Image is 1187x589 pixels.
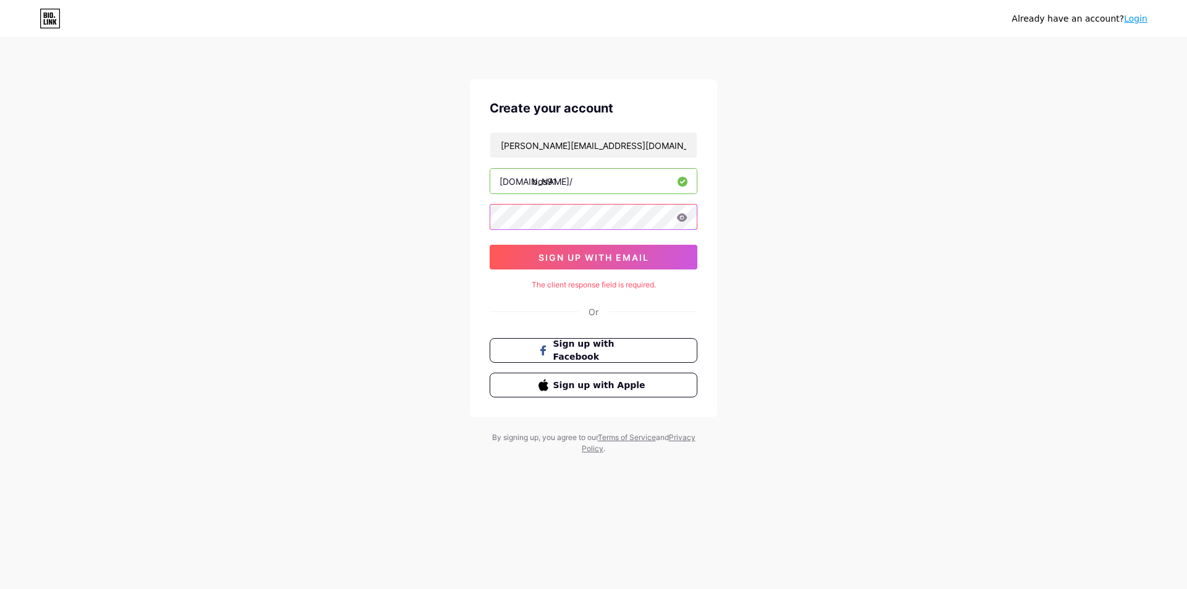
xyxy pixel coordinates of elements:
div: Already have an account? [1012,12,1147,25]
button: Sign up with Apple [490,373,697,397]
button: Sign up with Facebook [490,338,697,363]
div: The client response field is required. [490,279,697,290]
div: Or [589,305,598,318]
button: sign up with email [490,245,697,269]
input: Email [490,133,697,158]
span: sign up with email [538,252,649,263]
span: Sign up with Facebook [553,337,649,363]
a: Login [1124,14,1147,23]
div: Create your account [490,99,697,117]
span: Sign up with Apple [553,379,649,392]
a: Terms of Service [598,433,656,442]
div: [DOMAIN_NAME]/ [500,175,572,188]
input: username [490,169,697,193]
div: By signing up, you agree to our and . [488,432,699,454]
